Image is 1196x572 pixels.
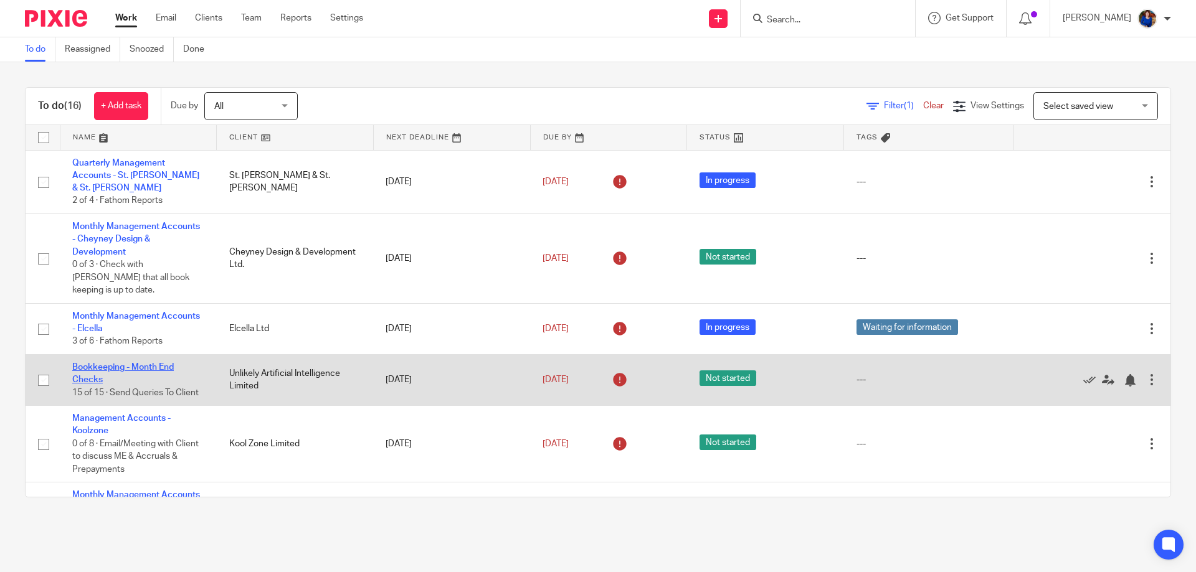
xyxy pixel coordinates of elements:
[217,482,374,546] td: Taptap Giving Ltd
[156,12,176,24] a: Email
[543,375,569,384] span: [DATE]
[65,37,120,62] a: Reassigned
[857,438,1002,450] div: ---
[700,249,756,265] span: Not started
[884,101,923,110] span: Filter
[857,373,1002,386] div: ---
[373,303,530,354] td: [DATE]
[373,354,530,405] td: [DATE]
[72,197,163,205] span: 2 of 4 · Fathom Reports
[183,37,214,62] a: Done
[72,363,174,384] a: Bookkeeping - Month End Checks
[280,12,311,24] a: Reports
[195,12,222,24] a: Clients
[700,172,756,188] span: In progress
[1137,9,1157,29] img: Nicole.jpeg
[946,14,994,22] span: Get Support
[857,134,878,141] span: Tags
[72,312,200,333] a: Monthly Management Accounts - Elcella
[543,439,569,448] span: [DATE]
[1043,102,1113,111] span: Select saved view
[217,214,374,304] td: Cheyney Design & Development Ltd.
[72,337,163,346] span: 3 of 6 · Fathom Reports
[72,222,200,256] a: Monthly Management Accounts - Cheyney Design & Development
[543,177,569,186] span: [DATE]
[857,176,1002,188] div: ---
[1063,12,1131,24] p: [PERSON_NAME]
[373,406,530,482] td: [DATE]
[373,482,530,546] td: [DATE]
[214,102,224,111] span: All
[543,324,569,333] span: [DATE]
[130,37,174,62] a: Snoozed
[373,150,530,214] td: [DATE]
[25,10,87,27] img: Pixie
[72,414,171,435] a: Management Accounts - Koolzone
[700,434,756,450] span: Not started
[857,252,1002,265] div: ---
[700,370,756,386] span: Not started
[857,319,958,335] span: Waiting for information
[543,254,569,263] span: [DATE]
[971,101,1024,110] span: View Settings
[330,12,363,24] a: Settings
[217,150,374,214] td: St. [PERSON_NAME] & St. [PERSON_NAME]
[766,15,878,26] input: Search
[64,101,82,111] span: (16)
[217,303,374,354] td: Elcella Ltd
[72,388,199,397] span: 15 of 15 · Send Queries To Client
[373,214,530,304] td: [DATE]
[171,100,198,112] p: Due by
[1083,373,1102,386] a: Mark as done
[72,490,200,512] a: Monthly Management Accounts - Tap Tap Giving
[217,354,374,405] td: Unlikely Artificial Intelligence Limited
[94,92,148,120] a: + Add task
[241,12,262,24] a: Team
[72,260,189,294] span: 0 of 3 · Check with [PERSON_NAME] that all book keeping is up to date.
[217,406,374,482] td: Kool Zone Limited
[25,37,55,62] a: To do
[923,101,944,110] a: Clear
[38,100,82,113] h1: To do
[700,319,756,335] span: In progress
[904,101,914,110] span: (1)
[115,12,137,24] a: Work
[72,439,199,474] span: 0 of 8 · Email/Meeting with Client to discuss ME & Accruals & Prepayments
[72,159,199,193] a: Quarterly Management Accounts - St. [PERSON_NAME] & St. [PERSON_NAME]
